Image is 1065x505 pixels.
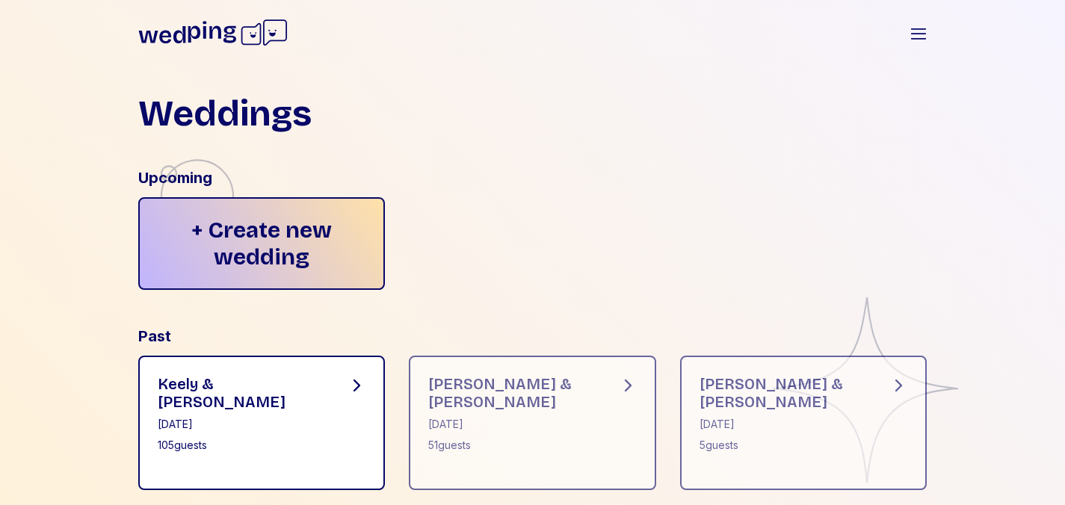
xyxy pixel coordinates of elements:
div: [DATE] [428,417,595,432]
h1: Weddings [138,96,312,131]
div: 51 guests [428,438,595,453]
div: Keely & [PERSON_NAME] [158,375,324,411]
div: [PERSON_NAME] & [PERSON_NAME] [428,375,595,411]
div: Upcoming [138,167,927,188]
div: [DATE] [158,417,324,432]
div: Past [138,326,927,347]
div: 5 guests [700,438,866,453]
div: + Create new wedding [138,197,386,290]
div: [PERSON_NAME] & [PERSON_NAME] [700,375,866,411]
div: [DATE] [700,417,866,432]
div: 105 guests [158,438,324,453]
